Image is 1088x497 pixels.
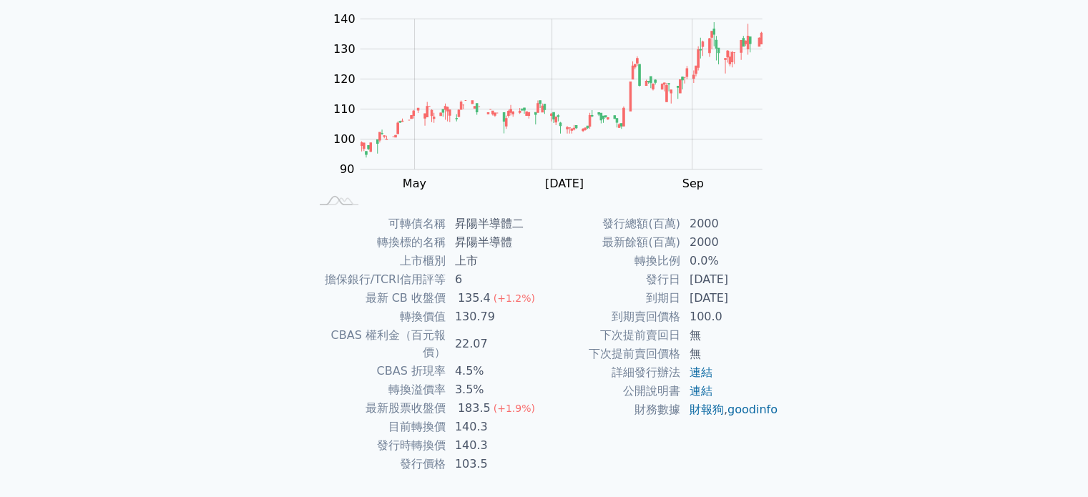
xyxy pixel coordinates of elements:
[682,177,704,190] tspan: Sep
[681,215,779,233] td: 2000
[446,455,544,473] td: 103.5
[727,403,778,416] a: goodinfo
[446,380,544,399] td: 3.5%
[310,418,446,436] td: 目前轉換價
[446,215,544,233] td: 昇陽半導體二
[310,436,446,455] td: 發行時轉換價
[446,362,544,380] td: 4.5%
[446,326,544,362] td: 22.07
[310,307,446,326] td: 轉換價值
[333,102,356,116] tspan: 110
[455,290,494,307] div: 135.4
[544,289,681,307] td: 到期日
[310,326,446,362] td: CBAS 權利金（百元報價）
[446,270,544,289] td: 6
[544,233,681,252] td: 最新餘額(百萬)
[446,307,544,326] td: 130.79
[494,403,535,414] span: (+1.9%)
[403,177,426,190] tspan: May
[310,233,446,252] td: 轉換標的名稱
[681,252,779,270] td: 0.0%
[310,252,446,270] td: 上市櫃別
[310,455,446,473] td: 發行價格
[544,382,681,400] td: 公開說明書
[333,42,356,56] tspan: 130
[310,399,446,418] td: 最新股票收盤價
[544,326,681,345] td: 下次提前賣回日
[681,326,779,345] td: 無
[681,233,779,252] td: 2000
[681,307,779,326] td: 100.0
[544,400,681,419] td: 財務數據
[681,270,779,289] td: [DATE]
[446,252,544,270] td: 上市
[333,72,356,86] tspan: 120
[325,12,783,220] g: Chart
[544,252,681,270] td: 轉換比例
[340,162,354,176] tspan: 90
[544,363,681,382] td: 詳細發行辦法
[310,270,446,289] td: 擔保銀行/TCRI信用評等
[333,12,356,26] tspan: 140
[681,400,779,419] td: ,
[544,215,681,233] td: 發行總額(百萬)
[690,403,724,416] a: 財報狗
[446,436,544,455] td: 140.3
[333,132,356,146] tspan: 100
[690,384,712,398] a: 連結
[310,362,446,380] td: CBAS 折現率
[544,345,681,363] td: 下次提前賣回價格
[681,345,779,363] td: 無
[545,177,584,190] tspan: [DATE]
[455,400,494,417] div: 183.5
[310,380,446,399] td: 轉換溢價率
[310,215,446,233] td: 可轉債名稱
[544,270,681,289] td: 發行日
[690,365,712,379] a: 連結
[446,418,544,436] td: 140.3
[494,292,535,304] span: (+1.2%)
[544,307,681,326] td: 到期賣回價格
[446,233,544,252] td: 昇陽半導體
[310,289,446,307] td: 最新 CB 收盤價
[681,289,779,307] td: [DATE]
